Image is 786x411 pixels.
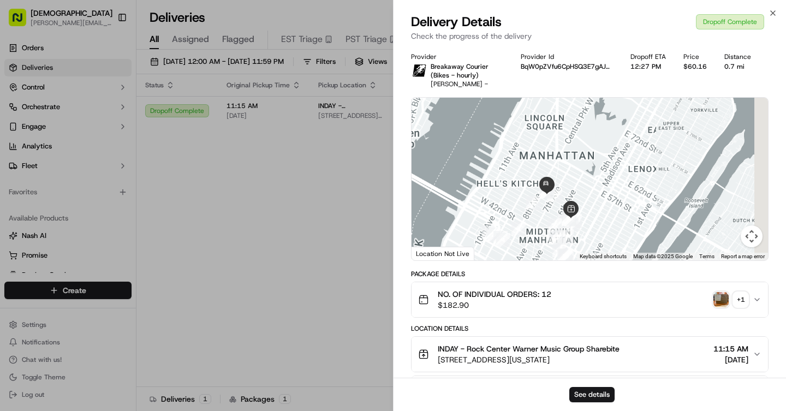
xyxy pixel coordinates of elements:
div: 5 [511,222,526,236]
div: 14 [559,229,574,243]
button: INDAY - Rock Center Warner Music Group Sharebite[STREET_ADDRESS][US_STATE]11:15 AM[DATE] [412,337,768,372]
div: + 1 [733,292,748,307]
div: 22 [547,218,562,233]
div: 20 [552,230,566,245]
button: BqW0pZVfu6CpHSQ3E7gAJAkz 5XC3EBx9GxAL~CAWYVozFFlR [521,62,613,71]
div: 13 [562,211,576,225]
p: Breakaway Courier (Bikes - hourly) [431,62,503,80]
div: 16 [559,251,574,265]
a: Report a map error [721,253,765,259]
button: photo_proof_of_pickup image+1 [713,292,748,307]
span: INDAY - Rock Center Warner Music Group Sharebite [438,343,620,354]
div: Location Details [411,324,769,333]
div: Start new chat [37,104,179,115]
img: Google [414,246,450,260]
div: 📗 [11,159,20,168]
div: 8 [566,217,580,231]
div: 1 [482,225,496,240]
div: 6 [526,196,540,210]
button: Start new chat [186,108,199,121]
p: Check the progress of the delivery [411,31,769,41]
div: Provider [411,52,503,61]
div: 21 [549,230,563,245]
a: Powered byPylon [77,184,132,193]
div: Provider Id [521,52,613,61]
div: 9 [557,214,571,228]
div: Dropoff ETA [630,52,666,61]
div: 2 [486,228,500,242]
div: 3 [493,231,508,245]
span: Map data ©2025 Google [633,253,693,259]
p: Welcome 👋 [11,44,199,61]
div: 12:27 PM [630,62,666,71]
span: Pylon [109,185,132,193]
img: Nash [11,11,33,33]
span: 11:15 AM [713,343,748,354]
button: Map camera controls [741,225,763,247]
span: [DATE] [713,354,748,365]
a: 💻API Documentation [88,154,180,174]
div: Package Details [411,270,769,278]
span: Knowledge Base [22,158,84,169]
span: API Documentation [103,158,175,169]
span: NO. OF INDIVIDUAL ORDERS: 12 [438,289,551,300]
span: $182.90 [438,300,551,311]
div: 7 [568,214,582,228]
span: [PERSON_NAME] - [431,80,488,88]
a: 📗Knowledge Base [7,154,88,174]
div: Location Not Live [412,247,474,260]
button: Keyboard shortcuts [580,253,627,260]
div: 0.7 mi [724,62,751,71]
div: $60.16 [683,62,707,71]
div: 12 [564,212,579,227]
div: Distance [724,52,751,61]
a: Open this area in Google Maps (opens a new window) [414,246,450,260]
input: Got a question? Start typing here... [28,70,196,82]
div: 10 [562,212,576,226]
div: 19 [558,249,573,263]
div: 17 [557,248,571,263]
div: 23 [548,188,562,202]
img: 1736555255976-a54dd68f-1ca7-489b-9aae-adbdc363a1c4 [11,104,31,124]
img: breakaway_couriers_logo.png [411,62,428,80]
img: photo_proof_of_pickup image [713,292,729,307]
a: Terms (opens in new tab) [699,253,714,259]
button: See details [569,387,615,402]
div: 15 [552,243,567,257]
div: 4 [496,233,510,247]
span: Delivery Details [411,13,502,31]
div: Price [683,52,707,61]
div: 💻 [92,159,101,168]
div: We're available if you need us! [37,115,138,124]
span: [STREET_ADDRESS][US_STATE] [438,354,620,365]
button: NO. OF INDIVIDUAL ORDERS: 12$182.90photo_proof_of_pickup image+1 [412,282,768,317]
